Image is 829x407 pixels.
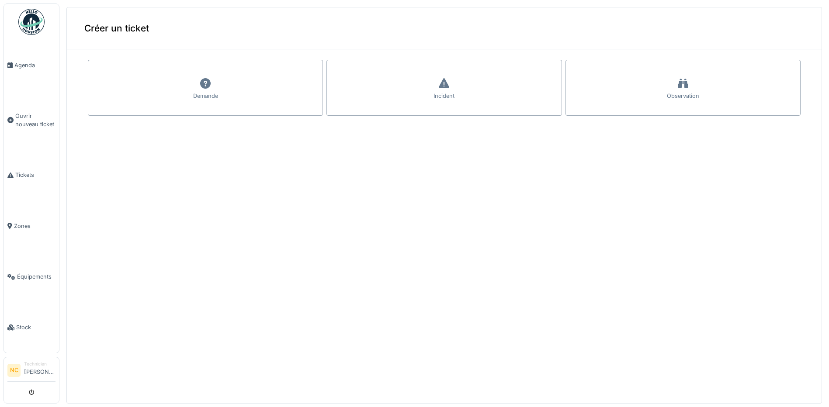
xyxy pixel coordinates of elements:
[4,150,59,200] a: Tickets
[67,7,822,49] div: Créer un ticket
[15,171,55,179] span: Tickets
[14,222,55,230] span: Zones
[193,92,218,100] div: Demande
[4,200,59,251] a: Zones
[18,9,45,35] img: Badge_color-CXgf-gQk.svg
[17,272,55,281] span: Équipements
[4,40,59,90] a: Agenda
[14,61,55,69] span: Agenda
[4,302,59,353] a: Stock
[4,252,59,302] a: Équipements
[7,361,55,382] a: NC Technicien[PERSON_NAME]
[7,364,21,377] li: NC
[24,361,55,379] li: [PERSON_NAME]
[16,323,55,331] span: Stock
[667,92,699,100] div: Observation
[24,361,55,367] div: Technicien
[4,90,59,150] a: Ouvrir nouveau ticket
[15,112,55,128] span: Ouvrir nouveau ticket
[434,92,454,100] div: Incident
